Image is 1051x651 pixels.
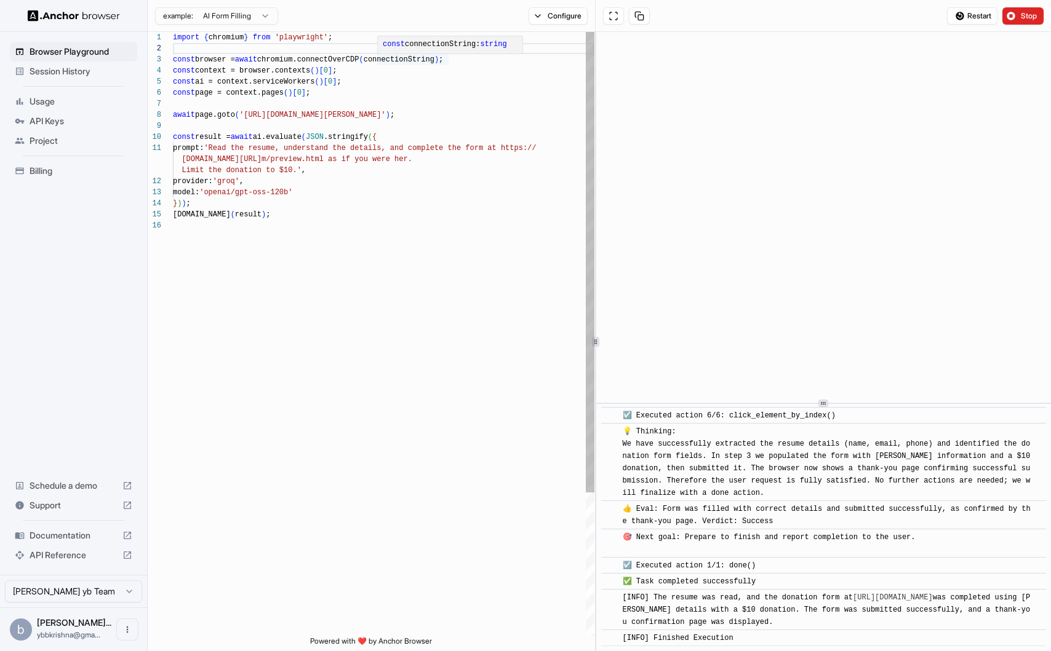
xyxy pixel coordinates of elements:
[10,61,137,81] div: Session History
[163,11,193,21] span: example:
[173,111,195,119] span: await
[30,165,132,177] span: Billing
[284,89,288,97] span: (
[623,427,1035,497] span: 💡 Thinking: We have successfully extracted the resume details (name, email, phone) and identified...
[30,115,132,127] span: API Keys
[195,89,284,97] span: page = context.pages
[967,11,991,21] span: Restart
[306,89,310,97] span: ;
[204,144,425,152] span: 'Read the resume, understand the details, and comp
[262,155,412,164] span: m/preview.html as if you were her.
[235,55,257,64] span: await
[310,66,314,75] span: (
[607,575,613,588] span: ​
[480,40,506,49] span: string
[10,526,137,545] div: Documentation
[148,220,161,231] div: 16
[607,531,613,543] span: ​
[148,32,161,43] div: 1
[383,40,405,49] span: const
[30,65,132,77] span: Session History
[257,55,359,64] span: chromium.connectOverCDP
[209,33,244,42] span: chromium
[302,133,306,141] span: (
[425,144,536,152] span: lete the form at https://
[173,77,195,86] span: const
[607,559,613,572] span: ​
[239,177,244,186] span: ,
[213,177,239,186] span: 'groq'
[148,143,161,154] div: 11
[623,533,916,554] span: 🎯 Next goal: Prepare to finish and report completion to the user.
[253,33,271,42] span: from
[173,144,204,152] span: prompt:
[319,77,324,86] span: )
[148,76,161,87] div: 5
[173,177,213,186] span: provider:
[324,77,328,86] span: [
[30,549,118,561] span: API Reference
[1002,7,1044,25] button: Stop
[10,161,137,181] div: Billing
[607,425,613,438] span: ​
[405,40,480,49] span: connectionString:
[623,411,836,420] span: ☑️ Executed action 6/6: click_element_by_index()
[623,593,1031,626] span: [INFO] The resume was read, and the donation form at was completed using [PERSON_NAME] details wi...
[199,188,292,197] span: 'openai/gpt-oss-120b'
[182,166,301,175] span: Limit the donation to $10.'
[288,89,292,97] span: )
[364,55,434,64] span: connectionString
[328,77,332,86] span: 0
[195,111,235,119] span: page.goto
[28,10,120,22] img: Anchor Logo
[262,210,266,219] span: )
[623,505,1031,526] span: 👍 Eval: Form was filled with correct details and submitted successfully, as confirmed by the than...
[173,33,199,42] span: import
[359,55,363,64] span: (
[607,409,613,422] span: ​
[10,495,137,515] div: Support
[30,479,118,492] span: Schedule a demo
[337,77,341,86] span: ;
[10,476,137,495] div: Schedule a demo
[30,135,132,147] span: Project
[623,561,756,570] span: ☑️ Executed action 1/1: done()
[30,95,132,108] span: Usage
[173,55,195,64] span: const
[439,55,443,64] span: ;
[231,210,235,219] span: (
[372,133,377,141] span: {
[328,66,332,75] span: ]
[204,33,208,42] span: {
[173,210,231,219] span: [DOMAIN_NAME]
[182,199,186,208] span: )
[607,591,613,604] span: ​
[244,33,248,42] span: }
[148,54,161,65] div: 3
[529,7,588,25] button: Configure
[332,66,337,75] span: ;
[629,7,650,25] button: Copy session ID
[182,155,262,164] span: [DOMAIN_NAME][URL]
[186,199,191,208] span: ;
[148,198,161,209] div: 14
[10,111,137,131] div: API Keys
[319,66,324,75] span: [
[195,77,314,86] span: ai = context.serviceWorkers
[173,89,195,97] span: const
[37,617,111,628] span: bhargav krishna yb
[266,210,270,219] span: ;
[173,66,195,75] span: const
[148,65,161,76] div: 4
[10,618,32,641] div: b
[324,66,328,75] span: 0
[253,133,302,141] span: ai.evaluate
[324,133,368,141] span: .stringify
[30,499,118,511] span: Support
[10,92,137,111] div: Usage
[235,111,239,119] span: (
[306,133,324,141] span: JSON
[148,87,161,98] div: 6
[623,634,733,642] span: [INFO] Finished Execution
[368,133,372,141] span: (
